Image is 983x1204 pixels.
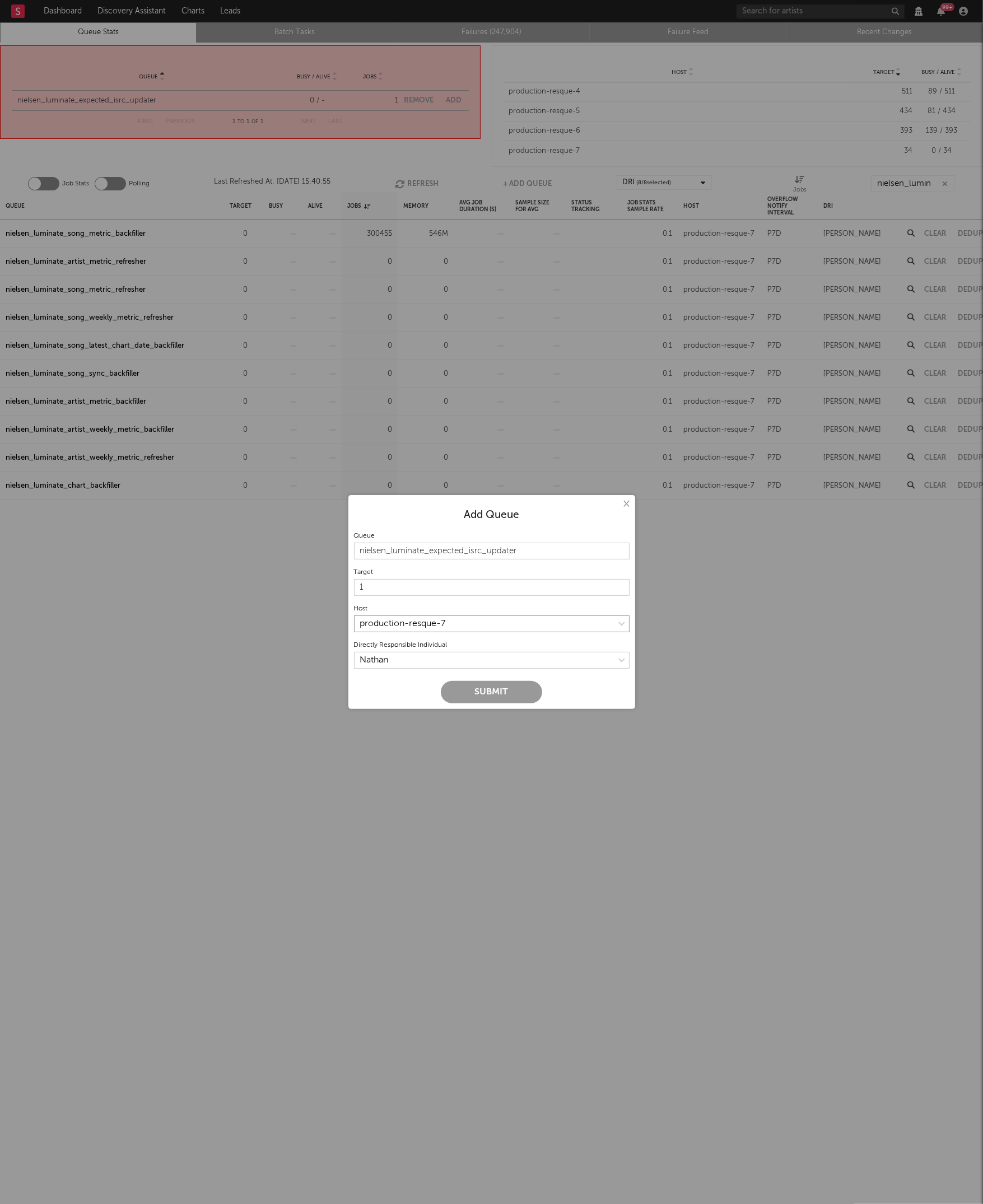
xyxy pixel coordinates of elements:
button: × [620,498,632,510]
button: Submit [441,681,542,703]
input: Queue [354,543,630,559]
div: Add Queue [354,508,630,522]
label: Target [354,569,374,576]
label: Queue [354,533,375,539]
label: Host [354,605,368,612]
label: Directly Responsible Individual [354,642,448,648]
input: Target [354,579,630,596]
